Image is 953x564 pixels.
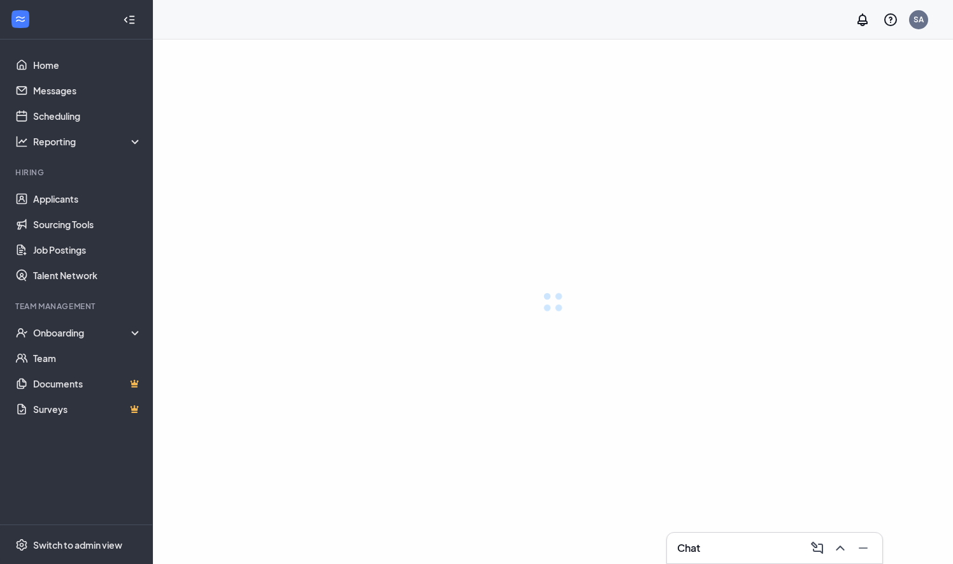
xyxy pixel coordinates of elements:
svg: Notifications [855,12,870,27]
div: Onboarding [33,326,143,339]
a: Messages [33,78,142,103]
svg: ChevronUp [833,540,848,556]
a: Scheduling [33,103,142,129]
button: Minimize [852,538,872,558]
div: Hiring [15,167,140,178]
a: Sourcing Tools [33,212,142,237]
div: Switch to admin view [33,539,122,551]
svg: UserCheck [15,326,28,339]
button: ChevronUp [829,538,849,558]
a: Job Postings [33,237,142,263]
svg: WorkstreamLogo [14,13,27,25]
h3: Chat [677,541,700,555]
a: SurveysCrown [33,396,142,422]
a: Home [33,52,142,78]
div: SA [914,14,924,25]
div: Reporting [33,135,143,148]
svg: Settings [15,539,28,551]
a: Applicants [33,186,142,212]
svg: ComposeMessage [810,540,825,556]
a: DocumentsCrown [33,371,142,396]
svg: QuestionInfo [883,12,898,27]
svg: Collapse [123,13,136,26]
button: ComposeMessage [806,538,826,558]
a: Talent Network [33,263,142,288]
svg: Minimize [856,540,871,556]
a: Team [33,345,142,371]
svg: Analysis [15,135,28,148]
div: Team Management [15,301,140,312]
